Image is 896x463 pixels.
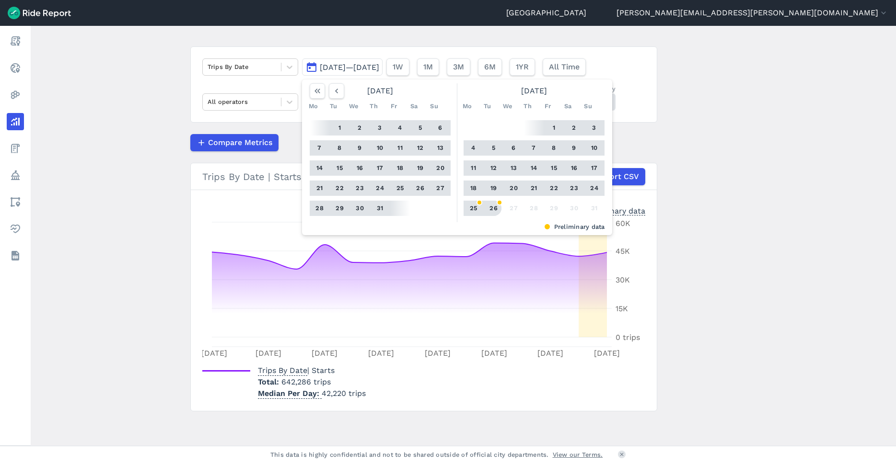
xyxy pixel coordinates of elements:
[413,140,428,156] button: 12
[587,120,602,136] button: 3
[332,181,348,196] button: 22
[352,160,368,176] button: 16
[258,366,335,375] span: | Starts
[526,140,542,156] button: 7
[516,61,529,73] span: 1YR
[581,99,596,114] div: Su
[190,134,279,151] button: Compare Metrics
[500,99,515,114] div: We
[549,61,580,73] span: All Time
[433,120,448,136] button: 6
[594,349,620,358] tspan: [DATE]
[478,58,502,76] button: 6M
[547,120,562,136] button: 1
[427,99,442,114] div: Su
[424,349,450,358] tspan: [DATE]
[466,201,481,216] button: 25
[258,386,322,399] span: Median Per Day
[7,33,24,50] a: Report
[486,140,501,156] button: 5
[208,137,272,148] span: Compare Metrics
[484,61,496,73] span: 6M
[7,193,24,211] a: Areas
[332,160,348,176] button: 15
[393,140,408,156] button: 11
[352,181,368,196] button: 23
[413,120,428,136] button: 5
[7,113,24,130] a: Analyze
[587,160,602,176] button: 17
[7,86,24,103] a: Heatmaps
[7,247,24,264] a: Datasets
[312,201,327,216] button: 28
[616,275,630,284] tspan: 30K
[486,160,501,176] button: 12
[368,349,394,358] tspan: [DATE]
[372,120,388,136] button: 3
[346,99,361,114] div: We
[617,7,888,19] button: [PERSON_NAME][EMAIL_ADDRESS][PERSON_NAME][DOMAIN_NAME]
[312,349,337,358] tspan: [DATE]
[547,201,562,216] button: 29
[460,99,475,114] div: Mo
[567,160,582,176] button: 16
[526,181,542,196] button: 21
[332,120,348,136] button: 1
[520,99,535,114] div: Th
[332,201,348,216] button: 29
[386,99,402,114] div: Fr
[547,160,562,176] button: 15
[506,201,522,216] button: 27
[466,181,481,196] button: 18
[281,377,331,386] span: 642,286 trips
[372,181,388,196] button: 24
[352,120,368,136] button: 2
[7,220,24,237] a: Health
[543,58,586,76] button: All Time
[547,140,562,156] button: 8
[202,168,645,185] div: Trips By Date | Starts
[255,349,281,358] tspan: [DATE]
[567,201,582,216] button: 30
[506,140,522,156] button: 6
[537,349,563,358] tspan: [DATE]
[547,181,562,196] button: 22
[201,349,227,358] tspan: [DATE]
[352,201,368,216] button: 30
[596,171,639,182] span: Export CSV
[309,222,605,231] div: Preliminary data
[567,181,582,196] button: 23
[510,58,535,76] button: 1YR
[540,99,556,114] div: Fr
[480,99,495,114] div: Tu
[584,205,645,215] div: Preliminary data
[372,140,388,156] button: 10
[417,58,439,76] button: 1M
[413,181,428,196] button: 26
[312,160,327,176] button: 14
[616,304,628,313] tspan: 15K
[506,7,586,19] a: [GEOGRAPHIC_DATA]
[423,61,433,73] span: 1M
[306,83,454,99] div: [DATE]
[453,61,464,73] span: 3M
[587,140,602,156] button: 10
[526,201,542,216] button: 28
[506,181,522,196] button: 20
[506,160,522,176] button: 13
[7,59,24,77] a: Realtime
[460,83,608,99] div: [DATE]
[466,160,481,176] button: 11
[386,58,409,76] button: 1W
[616,219,630,228] tspan: 60K
[312,140,327,156] button: 7
[447,58,470,76] button: 3M
[332,140,348,156] button: 8
[306,99,321,114] div: Mo
[486,201,501,216] button: 26
[393,181,408,196] button: 25
[372,201,388,216] button: 31
[481,349,507,358] tspan: [DATE]
[7,167,24,184] a: Policy
[413,160,428,176] button: 19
